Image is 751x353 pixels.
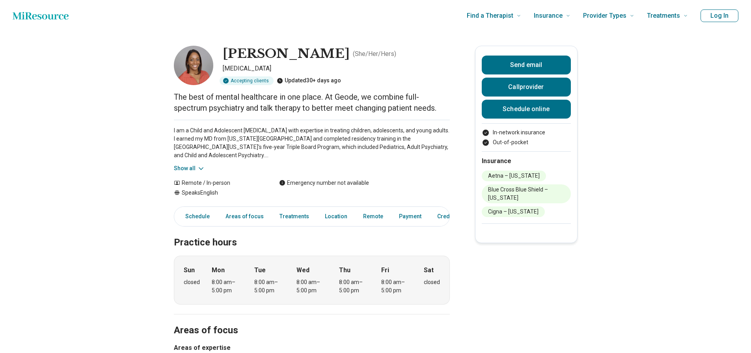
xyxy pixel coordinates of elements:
[174,46,213,85] img: Sonya Jayaratna, Psychiatrist
[221,208,268,225] a: Areas of focus
[223,64,450,73] p: [MEDICAL_DATA]
[184,278,200,286] div: closed
[220,76,274,85] div: Accepting clients
[275,208,314,225] a: Treatments
[482,171,546,181] li: Aetna – [US_STATE]
[482,184,571,203] li: Blue Cross Blue Shield – [US_STATE]
[13,8,69,24] a: Home page
[174,217,450,249] h2: Practice hours
[212,266,225,275] strong: Mon
[174,256,450,305] div: When does the program meet?
[394,208,426,225] a: Payment
[353,49,396,59] p: ( She/Her/Hers )
[432,208,472,225] a: Credentials
[174,91,450,113] p: The best of mental healthcare in one place. At Geode, we combine full-spectrum psychiatry and tal...
[223,46,350,62] h1: [PERSON_NAME]
[701,9,738,22] button: Log In
[424,266,434,275] strong: Sat
[176,208,214,225] a: Schedule
[296,278,327,295] div: 8:00 am – 5:00 pm
[339,266,350,275] strong: Thu
[277,76,341,85] div: Updated 30+ days ago
[482,128,571,147] ul: Payment options
[647,10,680,21] span: Treatments
[482,128,571,137] li: In-network insurance
[174,343,450,353] h3: Areas of expertise
[254,278,285,295] div: 8:00 am – 5:00 pm
[358,208,388,225] a: Remote
[279,179,369,187] div: Emergency number not available
[339,278,369,295] div: 8:00 am – 5:00 pm
[174,179,263,187] div: Remote / In-person
[482,100,571,119] a: Schedule online
[381,278,412,295] div: 8:00 am – 5:00 pm
[320,208,352,225] a: Location
[174,126,450,160] p: I am a Child and Adolescent [MEDICAL_DATA] with expertise in treating children, adolescents, and ...
[184,266,195,275] strong: Sun
[583,10,626,21] span: Provider Types
[381,266,389,275] strong: Fri
[424,278,440,286] div: closed
[482,56,571,74] button: Send email
[467,10,513,21] span: Find a Therapist
[174,305,450,337] h2: Areas of focus
[482,138,571,147] li: Out-of-pocket
[174,189,263,197] div: Speaks English
[482,78,571,97] button: Callprovider
[482,206,545,217] li: Cigna – [US_STATE]
[482,156,571,166] h2: Insurance
[174,164,205,173] button: Show all
[296,266,309,275] strong: Wed
[254,266,266,275] strong: Tue
[212,278,242,295] div: 8:00 am – 5:00 pm
[534,10,563,21] span: Insurance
